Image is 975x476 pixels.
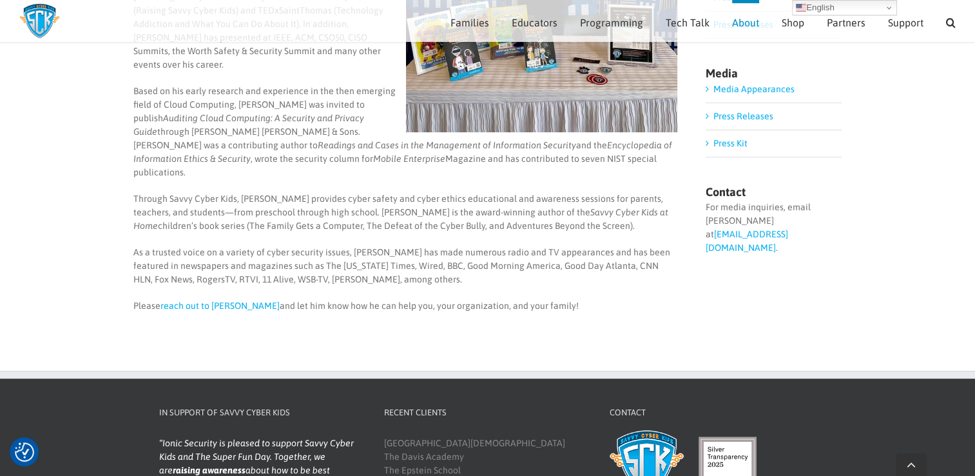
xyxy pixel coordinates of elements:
a: Media Appearances [713,84,795,94]
i: Readings and Cases in the Management of Information Security [318,140,576,150]
img: en [796,3,806,13]
h4: Contact [706,186,842,198]
span: Tech Talk [666,17,710,28]
i: Mobile Enterprise [373,154,445,164]
strong: raising awareness [173,465,246,475]
div: For media inquiries, email [PERSON_NAME] at . [706,201,842,255]
a: reach out to [PERSON_NAME] [160,301,280,311]
span: Shop [782,17,804,28]
p: Please and let him know how he can help you, your organization, and your family! [133,299,678,313]
span: About [732,17,759,28]
h4: Media [706,68,842,79]
p: Through Savvy Cyber Kids, [PERSON_NAME] provides cyber safety and cyber ethics educational and aw... [133,192,678,233]
i: Savvy Cyber Kids at Home [133,207,668,231]
h4: Contact [610,406,815,419]
span: Programming [580,17,643,28]
a: Press Releases [713,111,773,121]
img: Revisit consent button [15,442,34,462]
i: Auditing Cloud Computing: A Security and Privacy Guide [133,113,364,137]
p: Based on his early research and experience in the then emerging field of Cloud Computing, [PERSON... [133,84,678,179]
h4: In Support of Savvy Cyber Kids [159,406,364,419]
span: Educators [512,17,557,28]
button: Consent Preferences [15,442,34,462]
a: [EMAIL_ADDRESS][DOMAIN_NAME] [706,229,788,253]
i: Encyclopedia of Information Ethics & Security [133,140,672,164]
span: Partners [827,17,865,28]
h4: Recent Clients [384,406,589,419]
span: Families [450,17,489,28]
p: As a trusted voice on a variety of cyber security issues, [PERSON_NAME] has made numerous radio a... [133,246,678,286]
img: Savvy Cyber Kids Logo [19,3,60,39]
a: Press Kit [713,138,748,148]
span: Support [888,17,923,28]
